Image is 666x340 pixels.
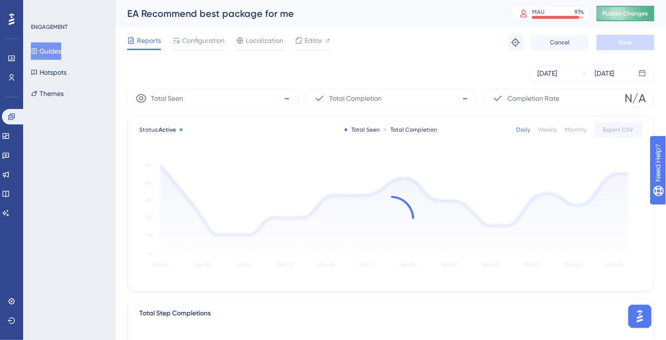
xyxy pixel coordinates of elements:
div: Weekly [538,126,557,134]
div: ENGAGEMENT [31,23,67,31]
span: Active [159,126,176,133]
span: Configuration [182,35,225,46]
div: Total Completion [384,126,437,134]
span: Editor [305,35,322,46]
span: Completion Rate [507,93,559,104]
button: Save [597,35,654,50]
div: EA Recommend best package for me [127,7,488,20]
span: Status: [139,126,176,134]
span: Total Completion [329,93,382,104]
div: 91 % [574,8,584,16]
div: Daily [516,126,530,134]
div: [DATE] [537,68,557,79]
span: - [284,91,290,106]
div: [DATE] [595,68,614,79]
button: Hotspots [31,64,67,81]
button: Export CSV [594,122,642,137]
span: Reports [137,35,161,46]
span: Save [619,39,632,46]
span: N/A [625,91,646,106]
button: Cancel [531,35,589,50]
span: Export CSV [603,126,634,134]
span: Localization [246,35,283,46]
div: MAU [532,8,545,16]
button: Publish Changes [597,6,654,21]
button: Themes [31,85,64,102]
span: Total Seen [151,93,183,104]
div: Total Seen [345,126,380,134]
span: Cancel [550,39,570,46]
span: Need Help? [23,2,60,14]
span: Publish Changes [602,10,649,17]
button: Guides [31,42,61,60]
div: Monthly [565,126,586,134]
span: - [462,91,468,106]
iframe: UserGuiding AI Assistant Launcher [626,302,654,331]
div: Total Step Completions [139,308,211,319]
